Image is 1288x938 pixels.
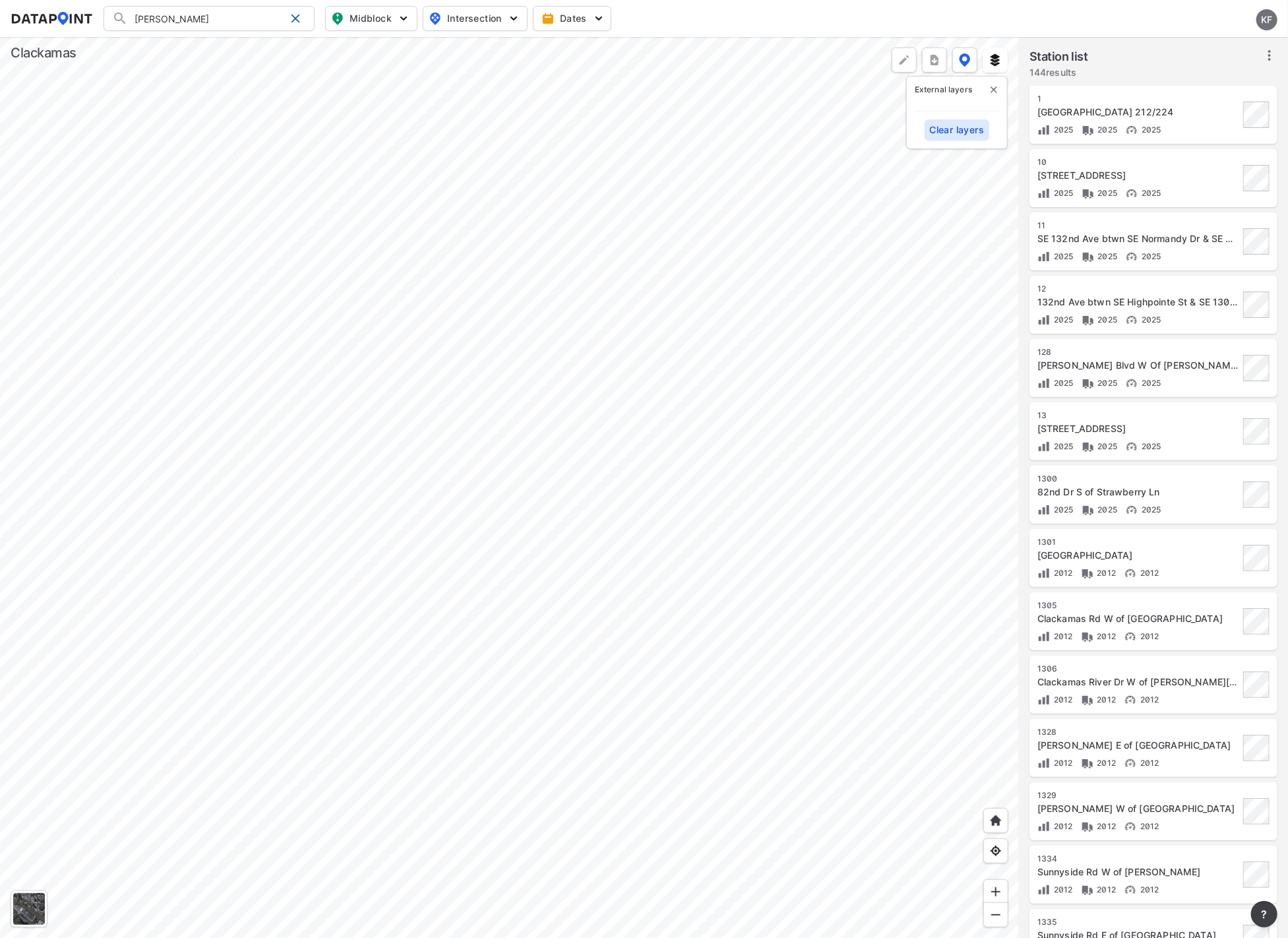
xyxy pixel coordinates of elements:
button: External layers [983,47,1008,73]
span: 2025 [1051,441,1074,451]
img: Vehicle speed [1124,693,1137,706]
img: Vehicle speed [1125,250,1138,263]
span: 2012 [1094,821,1117,831]
div: 82nd Dr S of Strawberry Ln [1037,485,1239,499]
img: Vehicle speed [1124,820,1137,833]
div: 128 [1037,347,1239,358]
img: 5YPKRKmlfpI5mqlR8AD95paCi+0kK1fRFDJSaMmawlwaeJcJwk9O2fotCW5ve9gAAAAASUVORK5CYII= [507,12,520,25]
div: 1 [1037,94,1239,104]
button: Dates [533,6,611,31]
div: Jennifer St W of 106th Ave [1037,802,1239,815]
img: Volume count [1037,883,1051,896]
img: layers.ee07997e.svg [989,53,1002,67]
div: 1335 [1037,917,1239,927]
span: Dates [544,12,603,25]
span: 2025 [1051,188,1074,198]
img: +XpAUvaXAN7GudzAAAAAElFTkSuQmCC [989,814,1002,827]
span: 2012 [1051,885,1073,894]
img: 5YPKRKmlfpI5mqlR8AD95paCi+0kK1fRFDJSaMmawlwaeJcJwk9O2fotCW5ve9gAAAAASUVORK5CYII= [397,12,410,25]
div: 12 [1037,284,1239,294]
span: 2025 [1051,505,1074,515]
span: ? [1259,906,1270,922]
span: 2025 [1095,315,1118,325]
img: Vehicle speed [1125,313,1138,327]
img: Vehicle speed [1125,187,1138,200]
div: Home [983,808,1008,833]
span: 2025 [1138,505,1161,515]
img: Volume count [1037,503,1051,516]
span: 2025 [1095,378,1118,388]
span: 2012 [1137,821,1159,831]
span: 2025 [1138,441,1161,451]
img: Volume count [1037,693,1051,706]
img: Vehicle speed [1124,883,1137,896]
img: Vehicle class [1081,567,1094,580]
div: 132nd Ave btwn SE Highpointe St & SE 130th/SE Megan Way [1037,296,1239,309]
span: 2012 [1051,695,1073,704]
img: Volume count [1037,567,1051,580]
div: 1300 [1037,474,1239,484]
label: Station list [1029,47,1088,66]
span: 2012 [1051,758,1073,768]
img: +Dz8AAAAASUVORK5CYII= [898,53,911,67]
div: 10 [1037,157,1239,168]
span: 2012 [1094,568,1117,578]
img: Vehicle class [1081,693,1094,706]
img: Volume count [1037,440,1051,453]
span: 2012 [1094,758,1117,768]
div: Toggle basemap [11,891,47,927]
span: 2012 [1094,695,1117,704]
span: 2012 [1051,568,1073,578]
div: 1305 [1037,600,1239,611]
span: 2012 [1094,631,1117,641]
img: Volume count [1037,250,1051,263]
span: 2025 [1095,125,1118,135]
button: Intersection [423,6,528,31]
img: xqJnZQTG2JQi0x5lvmkeSNbbgIiQD62bqHG8IfrOzanD0FsRdYrij6fAAAAAElFTkSuQmCC [928,53,941,67]
button: Clear layers [925,119,990,141]
div: 1301 [1037,537,1239,547]
img: Vehicle class [1082,503,1095,516]
div: Bob Schumacher Blvd W Of Stevens [1037,359,1239,372]
img: data-point-layers.37681fc9.svg [959,53,971,67]
span: 2025 [1138,188,1161,198]
span: 2025 [1095,188,1118,198]
div: Zoom out [983,902,1008,927]
span: 2025 [1138,125,1161,135]
img: Vehicle class [1082,123,1095,137]
span: Midblock [331,11,409,26]
div: 102nd Ave N Of Hwy 212/224 [1037,106,1239,119]
span: 2025 [1138,315,1161,325]
div: Clackamas [11,44,77,62]
img: Vehicle class [1082,313,1095,327]
span: 2025 [1138,378,1161,388]
span: 2025 [1095,505,1118,515]
span: 2025 [1051,125,1074,135]
img: Vehicle class [1082,187,1095,200]
span: 2025 [1095,441,1118,451]
div: 1334 [1037,854,1239,864]
span: Clear layers [930,123,985,137]
div: 1329 [1037,790,1239,801]
button: delete [989,84,999,95]
img: Vehicle class [1082,250,1095,263]
img: Vehicle speed [1125,377,1138,390]
img: Volume count [1037,757,1051,770]
span: 2025 [1051,251,1074,261]
img: MAAAAAElFTkSuQmCC [989,908,1002,922]
span: 2012 [1094,885,1117,894]
span: Intersection [429,11,519,26]
img: map_pin_mid.602f9df1.svg [330,11,346,26]
img: 5YPKRKmlfpI5mqlR8AD95paCi+0kK1fRFDJSaMmawlwaeJcJwk9O2fotCW5ve9gAAAAASUVORK5CYII= [592,12,605,25]
span: 2012 [1137,568,1159,578]
button: Midblock [325,6,417,31]
span: 2012 [1051,631,1073,641]
img: Vehicle speed [1124,630,1137,643]
img: Vehicle speed [1124,757,1137,770]
img: Volume count [1037,820,1051,833]
img: Volume count [1037,313,1051,327]
img: ZvzfEJKXnyWIrJytrsY285QMwk63cM6Drc+sIAAAAASUVORK5CYII= [989,885,1002,898]
div: SE 132nd Ave btwn SE Normandy Dr & SE Almond Ct [1037,232,1239,245]
img: map_pin_int.54838e6b.svg [427,11,443,26]
input: Search [128,8,285,29]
